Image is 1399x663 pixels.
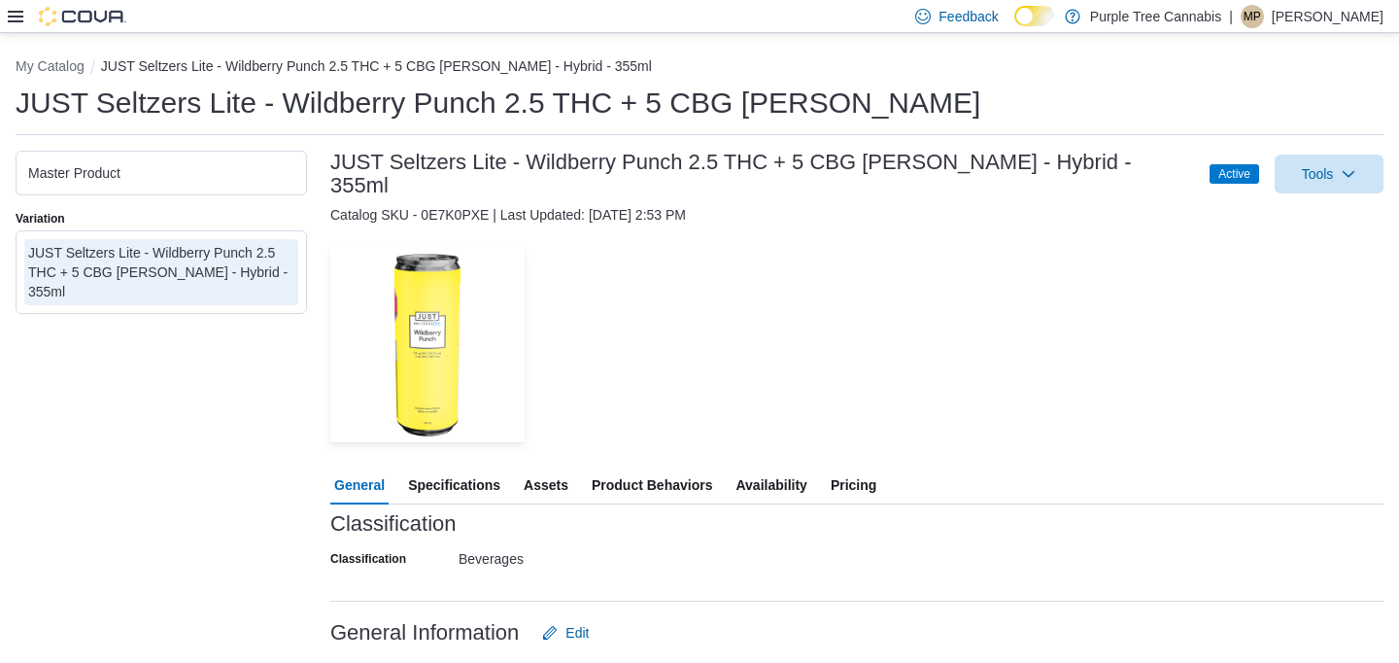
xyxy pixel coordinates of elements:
[534,613,597,652] button: Edit
[1244,5,1261,28] span: MP
[16,58,85,74] button: My Catalog
[39,7,126,26] img: Cova
[1090,5,1221,28] p: Purple Tree Cannabis
[330,248,525,442] img: Image for JUST Seltzers Lite - Wildberry Punch 2.5 THC + 5 CBG Seltzer - Hybrid - 355ml
[1210,164,1259,184] span: Active
[16,84,980,122] h1: JUST Seltzers Lite - Wildberry Punch 2.5 THC + 5 CBG [PERSON_NAME]
[831,466,876,505] span: Pricing
[330,621,519,645] h3: General Information
[1014,6,1055,26] input: Dark Mode
[1229,5,1233,28] p: |
[1302,164,1334,184] span: Tools
[334,466,385,505] span: General
[1272,5,1383,28] p: [PERSON_NAME]
[101,58,652,74] button: JUST Seltzers Lite - Wildberry Punch 2.5 THC + 5 CBG [PERSON_NAME] - Hybrid - 355ml
[330,512,457,536] h3: Classification
[16,56,1383,80] nav: An example of EuiBreadcrumbs
[524,466,568,505] span: Assets
[592,466,712,505] span: Product Behaviors
[459,543,719,567] div: Beverages
[330,151,1190,197] h3: JUST Seltzers Lite - Wildberry Punch 2.5 THC + 5 CBG [PERSON_NAME] - Hybrid - 355ml
[408,466,500,505] span: Specifications
[1241,5,1264,28] div: Matt Piotrowicz
[1275,155,1383,193] button: Tools
[1218,165,1250,183] span: Active
[565,623,589,643] span: Edit
[28,163,294,183] div: Master Product
[330,551,406,567] label: Classification
[938,7,998,26] span: Feedback
[28,243,294,301] div: JUST Seltzers Lite - Wildberry Punch 2.5 THC + 5 CBG [PERSON_NAME] - Hybrid - 355ml
[330,205,1383,225] div: Catalog SKU - 0E7K0PXE | Last Updated: [DATE] 2:53 PM
[735,466,806,505] span: Availability
[16,211,65,227] label: Variation
[1014,26,1015,27] span: Dark Mode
